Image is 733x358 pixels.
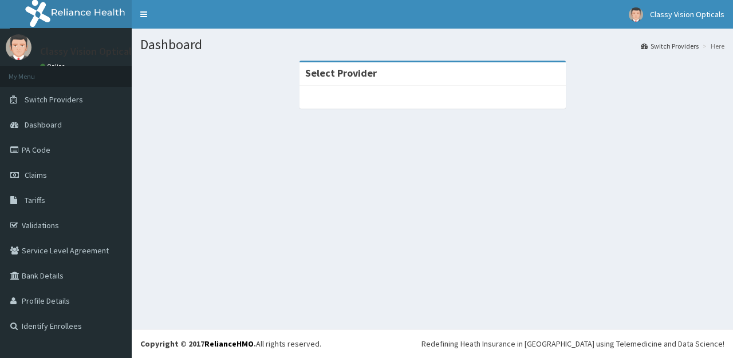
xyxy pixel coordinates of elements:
a: Switch Providers [641,41,699,51]
img: User Image [629,7,643,22]
li: Here [700,41,724,51]
h1: Dashboard [140,37,724,52]
a: RelianceHMO [204,339,254,349]
p: Classy Vision Opticals [40,46,136,57]
img: User Image [6,34,31,60]
strong: Copyright © 2017 . [140,339,256,349]
span: Classy Vision Opticals [650,9,724,19]
footer: All rights reserved. [132,329,733,358]
span: Claims [25,170,47,180]
span: Dashboard [25,120,62,130]
span: Switch Providers [25,94,83,105]
span: Tariffs [25,195,45,205]
a: Online [40,62,68,70]
div: Redefining Heath Insurance in [GEOGRAPHIC_DATA] using Telemedicine and Data Science! [421,338,724,349]
strong: Select Provider [305,66,377,79]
